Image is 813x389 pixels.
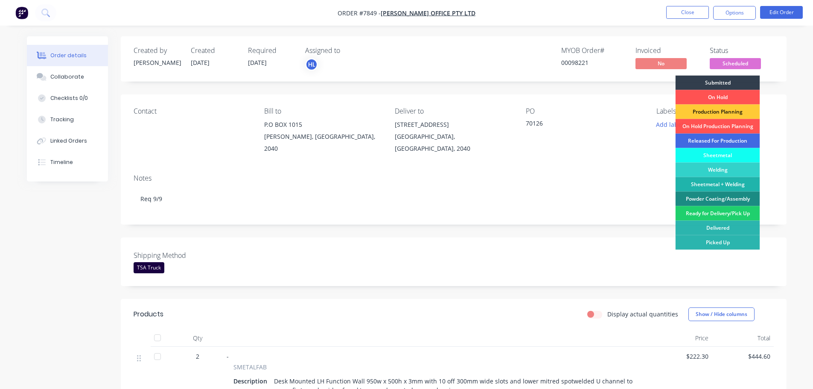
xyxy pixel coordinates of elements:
div: Order details [50,52,87,59]
div: MYOB Order # [561,47,625,55]
div: TSA Truck [134,262,164,273]
div: PO [526,107,643,115]
div: On Hold [676,90,760,105]
div: Collaborate [50,73,84,81]
div: Contact [134,107,251,115]
button: Show / Hide columns [688,307,755,321]
div: Labels [656,107,773,115]
div: Picked Up [676,235,760,250]
button: Options [713,6,756,20]
div: [STREET_ADDRESS][GEOGRAPHIC_DATA], [GEOGRAPHIC_DATA], 2040 [395,119,512,155]
div: Released For Production [676,134,760,148]
button: HL [305,58,318,71]
div: P.O BOX 1015 [264,119,381,131]
div: [STREET_ADDRESS] [395,119,512,131]
div: Qty [172,330,223,347]
button: Checklists 0/0 [27,88,108,109]
div: Production Planning [676,105,760,119]
span: Scheduled [710,58,761,69]
label: Display actual quantities [607,310,678,319]
button: Linked Orders [27,130,108,152]
button: Add labels [652,119,691,130]
div: On Hold Production Planning [676,119,760,134]
div: Powder Coating/Assembly [676,192,760,206]
div: Req 9/9 [134,186,774,212]
div: Checklists 0/0 [50,94,88,102]
div: Assigned to [305,47,390,55]
div: Notes [134,174,774,182]
div: Tracking [50,116,74,123]
span: - [227,352,229,360]
span: [DATE] [191,58,210,67]
div: Sheetmetal [676,148,760,163]
button: Scheduled [710,58,761,71]
div: Products [134,309,163,319]
button: Timeline [27,152,108,173]
button: Tracking [27,109,108,130]
a: [PERSON_NAME] Office Pty Ltd [381,9,475,17]
div: Submitted [676,76,760,90]
button: Collaborate [27,66,108,88]
div: 70126 [526,119,632,131]
div: Ready for Delivery/Pick Up [676,206,760,221]
span: No [635,58,687,69]
div: Status [710,47,774,55]
div: Welding [676,163,760,177]
div: Timeline [50,158,73,166]
div: Created [191,47,238,55]
span: [DATE] [248,58,267,67]
div: [PERSON_NAME] [134,58,181,67]
div: Linked Orders [50,137,87,145]
div: Bill to [264,107,381,115]
div: Delivered [676,221,760,235]
span: 2 [196,352,199,361]
div: [GEOGRAPHIC_DATA], [GEOGRAPHIC_DATA], 2040 [395,131,512,155]
div: 00098221 [561,58,625,67]
div: Total [712,330,774,347]
span: SMETALFAB [233,363,267,371]
button: Close [666,6,709,19]
span: $222.30 [653,352,708,361]
span: Order #7849 - [338,9,381,17]
button: Order details [27,45,108,66]
label: Shipping Method [134,250,240,260]
div: Price [650,330,712,347]
div: Invoiced [635,47,699,55]
button: Edit Order [760,6,803,19]
div: Required [248,47,295,55]
div: [PERSON_NAME], [GEOGRAPHIC_DATA], 2040 [264,131,381,155]
div: P.O BOX 1015[PERSON_NAME], [GEOGRAPHIC_DATA], 2040 [264,119,381,155]
div: Sheetmetal + Welding [676,177,760,192]
div: Description [233,375,271,387]
div: Created by [134,47,181,55]
img: Factory [15,6,28,19]
div: Deliver to [395,107,512,115]
span: $444.60 [715,352,770,361]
